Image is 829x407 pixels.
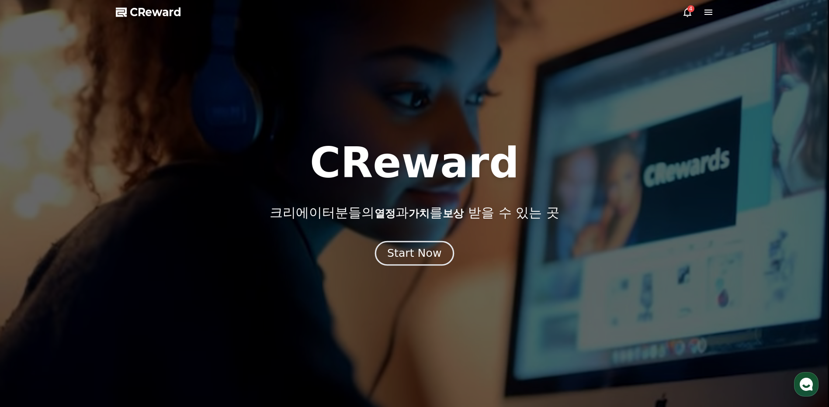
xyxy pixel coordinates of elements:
button: Start Now [375,241,454,266]
div: 4 [687,5,694,12]
span: 설정 [135,290,146,297]
a: 설정 [113,277,168,299]
a: CReward [116,5,181,19]
span: 열정 [375,207,395,220]
a: Start Now [377,250,452,259]
span: 대화 [80,290,90,297]
div: Start Now [387,246,441,261]
p: 크리에이터분들의 과 를 받을 수 있는 곳 [270,205,559,221]
span: 보상 [443,207,464,220]
a: 대화 [58,277,113,299]
a: 4 [682,7,693,17]
h1: CReward [310,142,519,184]
span: CReward [130,5,181,19]
span: 가치 [409,207,430,220]
span: 홈 [28,290,33,297]
a: 홈 [3,277,58,299]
